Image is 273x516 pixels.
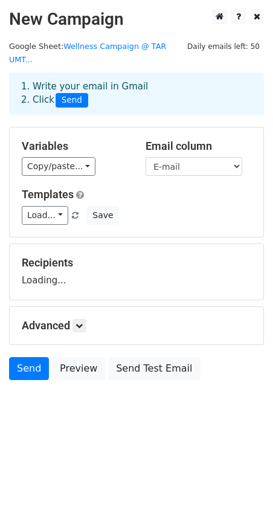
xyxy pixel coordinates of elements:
[22,188,74,201] a: Templates
[22,157,95,176] a: Copy/paste...
[108,357,200,380] a: Send Test Email
[87,206,118,225] button: Save
[22,256,251,288] div: Loading...
[183,40,264,53] span: Daily emails left: 50
[22,256,251,269] h5: Recipients
[9,42,166,65] a: Wellness Campaign @ TAR UMT...
[56,93,88,108] span: Send
[9,9,264,30] h2: New Campaign
[9,357,49,380] a: Send
[9,42,166,65] small: Google Sheet:
[12,80,261,108] div: 1. Write your email in Gmail 2. Click
[22,206,68,225] a: Load...
[146,140,251,153] h5: Email column
[22,319,251,332] h5: Advanced
[22,140,127,153] h5: Variables
[52,357,105,380] a: Preview
[183,42,264,51] a: Daily emails left: 50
